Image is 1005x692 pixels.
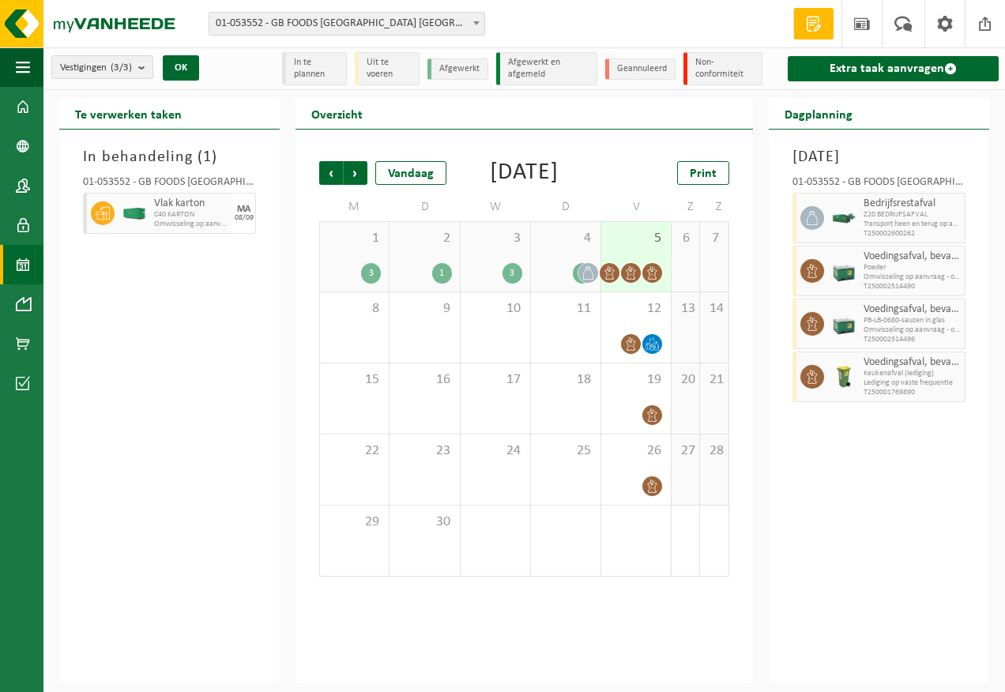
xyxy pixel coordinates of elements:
span: 10 [469,300,522,318]
img: PB-LB-0680-HPE-GN-01 [832,259,856,283]
span: 01-053552 - GB FOODS BELGIUM NV - PUURS-SINT-AMANDS [209,13,484,35]
span: Vorige [319,161,343,185]
span: 27 [679,442,691,460]
span: 25 [539,442,593,460]
span: 19 [609,371,663,389]
li: Afgewerkt en afgemeld [496,52,597,85]
span: 23 [397,442,451,460]
span: 24 [469,442,522,460]
span: Volgende [344,161,367,185]
div: 1 [432,263,452,284]
span: Omwisseling op aanvraag - op geplande route (incl. verwerking) [864,325,961,335]
span: Voedingsafval, bevat producten van dierlijke oorsprong, onverpakt, categorie 3 [864,356,961,369]
div: 08/09 [235,214,254,222]
div: 01-053552 - GB FOODS [GEOGRAPHIC_DATA] [GEOGRAPHIC_DATA] - PUURS-SINT-AMANDS [792,177,965,193]
h3: In behandeling ( ) [83,145,256,169]
td: D [390,193,460,221]
div: [DATE] [490,161,559,185]
li: Afgewerkt [427,58,488,80]
span: 14 [708,300,720,318]
span: 1 [203,149,212,165]
div: 01-053552 - GB FOODS [GEOGRAPHIC_DATA] [GEOGRAPHIC_DATA] - PUURS-SINT-AMANDS [83,177,256,193]
span: Omwisseling op aanvraag [154,220,228,229]
h2: Overzicht [295,98,378,129]
span: 9 [397,300,451,318]
span: Bedrijfsrestafval [864,197,961,210]
img: WB-0140-HPE-GN-50 [832,365,856,389]
span: 26 [609,442,663,460]
span: Poeder [864,263,961,273]
a: Print [677,161,729,185]
span: 3 [469,230,522,247]
td: M [319,193,390,221]
span: Z20 BEDRIJFSAFVAL [864,210,961,220]
div: 3 [502,263,522,284]
span: Omwisseling op aanvraag - op geplande route (incl. verwerking) [864,273,961,282]
h2: Te verwerken taken [59,98,198,129]
span: 8 [328,300,381,318]
span: 6 [679,230,691,247]
span: 21 [708,371,720,389]
span: Vestigingen [60,56,132,80]
span: 20 [679,371,691,389]
span: 11 [539,300,593,318]
span: T250001769890 [864,388,961,397]
span: Keukenafval (lediging) [864,369,961,378]
button: Vestigingen(3/3) [51,55,153,79]
td: Z [700,193,728,221]
div: 2 [573,263,593,284]
span: Voedingsafval, bevat producten van dierlijke oorsprong, gemengde verpakking (exclusief glas), cat... [864,250,961,263]
span: Voedingsafval, bevat producten van dierlijke oorsprong, glazen verpakking, categorie 3 [864,303,961,316]
span: Transport heen en terug op aanvraag [864,220,961,229]
span: 13 [679,300,691,318]
span: 4 [539,230,593,247]
img: HK-XZ-20-GN-01 [832,212,856,224]
count: (3/3) [111,62,132,73]
span: 30 [397,513,451,531]
h2: Dagplanning [769,98,868,129]
span: 29 [328,513,381,531]
span: 2 [397,230,451,247]
li: Non-conformiteit [683,52,762,85]
li: Uit te voeren [355,52,420,85]
td: D [531,193,601,221]
li: Geannuleerd [605,58,676,80]
span: 12 [609,300,663,318]
span: 22 [328,442,381,460]
li: In te plannen [282,52,347,85]
h3: [DATE] [792,145,965,169]
span: T250002514490 [864,282,961,291]
span: 01-053552 - GB FOODS BELGIUM NV - PUURS-SINT-AMANDS [209,12,485,36]
td: W [461,193,531,221]
span: T250002600262 [864,229,961,239]
span: 28 [708,442,720,460]
span: Lediging op vaste frequentie [864,378,961,388]
span: 1 [328,230,381,247]
a: Extra taak aanvragen [788,56,999,81]
img: HK-XC-40-GN-00 [122,208,146,220]
span: T250002514496 [864,335,961,344]
span: PB-LB-0680-sauzen in glas [864,316,961,325]
span: 15 [328,371,381,389]
span: 18 [539,371,593,389]
td: Z [672,193,700,221]
img: PB-LB-0680-HPE-GN-01 [832,312,856,336]
span: 5 [609,230,663,247]
span: Vlak karton [154,197,228,210]
span: 17 [469,371,522,389]
div: 3 [361,263,381,284]
td: V [601,193,672,221]
span: 16 [397,371,451,389]
div: MA [237,205,250,214]
span: C40 KARTON [154,210,228,220]
button: OK [163,55,199,81]
div: Vandaag [375,161,446,185]
span: 7 [708,230,720,247]
span: Print [690,167,717,180]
